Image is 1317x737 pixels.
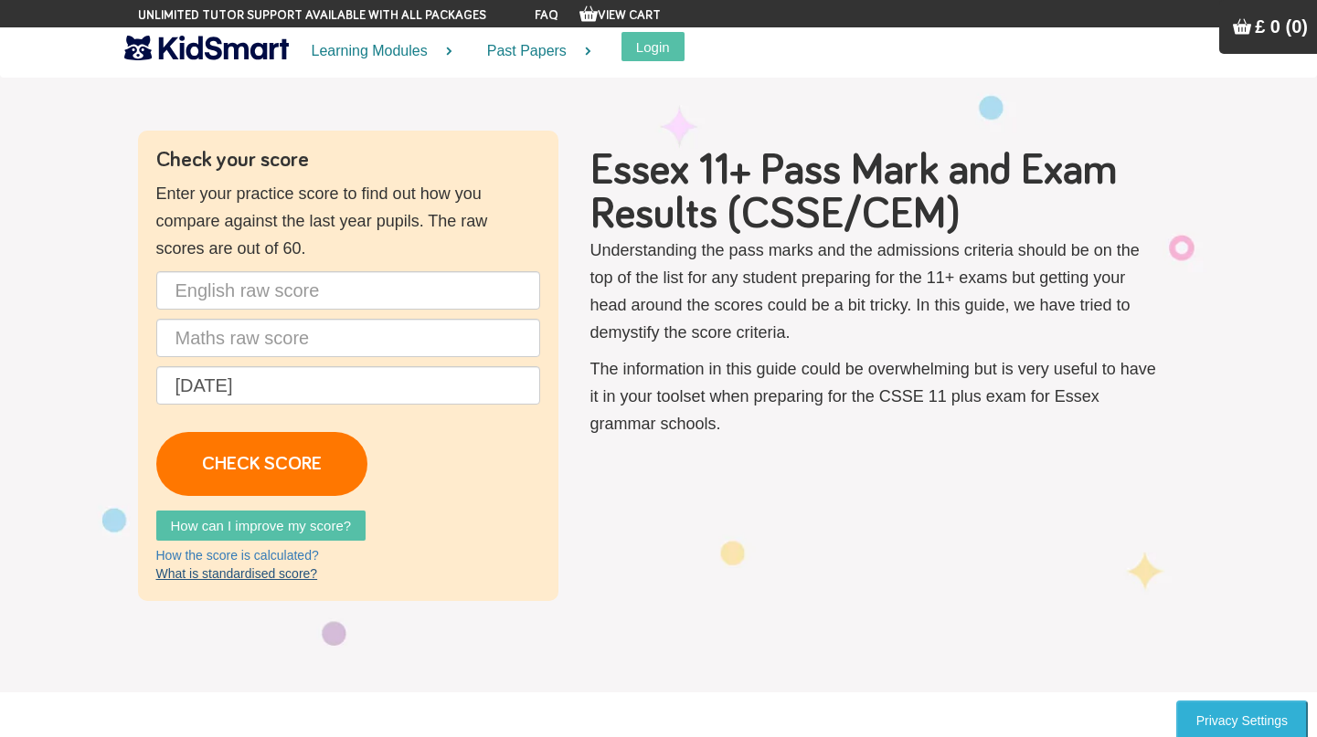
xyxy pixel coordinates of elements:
[464,27,603,76] a: Past Papers
[590,237,1162,346] p: Understanding the pass marks and the admissions criteria should be on the top of the list for any...
[156,180,540,262] p: Enter your practice score to find out how you compare against the last year pupils. The raw score...
[590,149,1162,237] h1: Essex 11+ Pass Mark and Exam Results (CSSE/CEM)
[156,432,367,496] a: CHECK SCORE
[621,32,685,61] button: Login
[156,566,318,581] a: What is standardised score?
[535,9,558,22] a: FAQ
[1255,16,1308,37] span: £ 0 (0)
[579,9,661,22] a: View Cart
[289,27,464,76] a: Learning Modules
[156,319,540,357] input: Maths raw score
[156,511,366,541] a: How can I improve my score?
[124,32,289,64] img: KidSmart logo
[156,271,540,310] input: English raw score
[1233,17,1251,36] img: Your items in the shopping basket
[138,6,486,25] span: Unlimited tutor support available with all packages
[156,149,540,171] h4: Check your score
[590,355,1162,437] p: The information in this guide could be overwhelming but is very useful to have it in your toolset...
[156,548,319,563] a: How the score is calculated?
[156,366,540,405] input: Date of birth (d/m/y) e.g. 27/12/2007
[579,5,598,23] img: Your items in the shopping basket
